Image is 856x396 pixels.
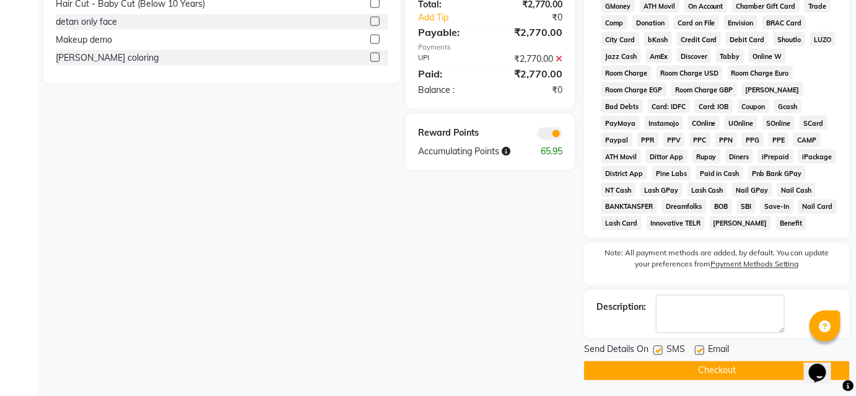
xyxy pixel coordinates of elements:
[688,116,720,130] span: COnline
[601,216,642,231] span: Lash Card
[800,116,828,130] span: SCard
[601,183,635,197] span: NT Cash
[56,33,112,46] div: Makeup demo
[409,25,491,40] div: Payable:
[724,15,758,30] span: Envision
[596,301,646,314] div: Description:
[725,116,758,130] span: UOnline
[584,361,850,381] button: Checkout
[640,183,683,197] span: Lash GPay
[732,183,772,197] span: Nail GPay
[671,82,737,97] span: Room Charge GBP
[601,200,657,214] span: BANKTANSFER
[761,200,793,214] span: Save-In
[56,15,117,29] div: detan only face
[774,99,801,113] span: Gcash
[601,15,627,30] span: Comp
[692,149,721,164] span: Rupay
[762,116,795,130] span: SOnline
[601,149,641,164] span: ATH Movil
[645,116,683,130] span: Instamojo
[793,133,821,147] span: CAMP
[762,15,806,30] span: BRAC Card
[666,343,685,359] span: SMS
[409,66,491,81] div: Paid:
[716,49,744,63] span: Tabby
[648,99,690,113] span: Card: IDFC
[798,200,837,214] span: Nail Card
[774,32,805,46] span: Shoutlo
[632,15,669,30] span: Donation
[657,66,723,80] span: Room Charge USD
[646,49,672,63] span: AmEx
[677,49,712,63] span: Discover
[644,32,672,46] span: bKash
[710,259,799,270] label: Payment Methods Setting
[742,133,764,147] span: PPG
[695,99,733,113] span: Card: IOB
[688,183,728,197] span: Lash Cash
[601,116,640,130] span: PayMaya
[56,51,159,64] div: [PERSON_NAME] coloring
[601,99,643,113] span: Bad Debts
[715,133,737,147] span: PPN
[409,126,491,140] div: Reward Points
[637,133,658,147] span: PPR
[696,166,744,180] span: Paid in Cash
[409,84,491,97] div: Balance :
[584,343,649,359] span: Send Details On
[776,216,806,231] span: Benefit
[596,248,837,275] label: Note: All payment methods are added, by default. You can update your preferences from
[758,149,793,164] span: iPrepaid
[662,200,706,214] span: Dreamfolks
[689,133,710,147] span: PPC
[409,145,531,158] div: Accumulating Points
[409,53,491,66] div: UPI
[490,25,572,40] div: ₹2,770.00
[601,32,639,46] span: City Card
[504,11,572,24] div: ₹0
[725,149,753,164] span: Diners
[742,82,804,97] span: [PERSON_NAME]
[601,133,632,147] span: Paypal
[804,346,844,384] iframe: chat widget
[748,166,806,180] span: Pnb Bank GPay
[711,200,733,214] span: BOB
[737,200,756,214] span: SBI
[710,216,772,231] span: [PERSON_NAME]
[601,82,666,97] span: Room Charge EGP
[674,15,720,30] span: Card on File
[601,49,641,63] span: Jazz Cash
[810,32,836,46] span: LUZO
[601,166,647,180] span: District App
[647,216,705,231] span: Innovative TELR
[728,66,793,80] span: Room Charge Euro
[601,66,652,80] span: Room Charge
[738,99,769,113] span: Coupon
[726,32,769,46] span: Debit Card
[409,11,504,24] a: Add Tip
[769,133,789,147] span: PPE
[490,84,572,97] div: ₹0
[677,32,722,46] span: Credit Card
[490,53,572,66] div: ₹2,770.00
[749,49,786,63] span: Online W
[798,149,836,164] span: iPackage
[418,42,562,53] div: Payments
[490,66,572,81] div: ₹2,770.00
[652,166,691,180] span: Pine Labs
[708,343,729,359] span: Email
[646,149,688,164] span: Dittor App
[777,183,816,197] span: Nail Cash
[663,133,685,147] span: PPV
[531,145,572,158] div: 65.95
